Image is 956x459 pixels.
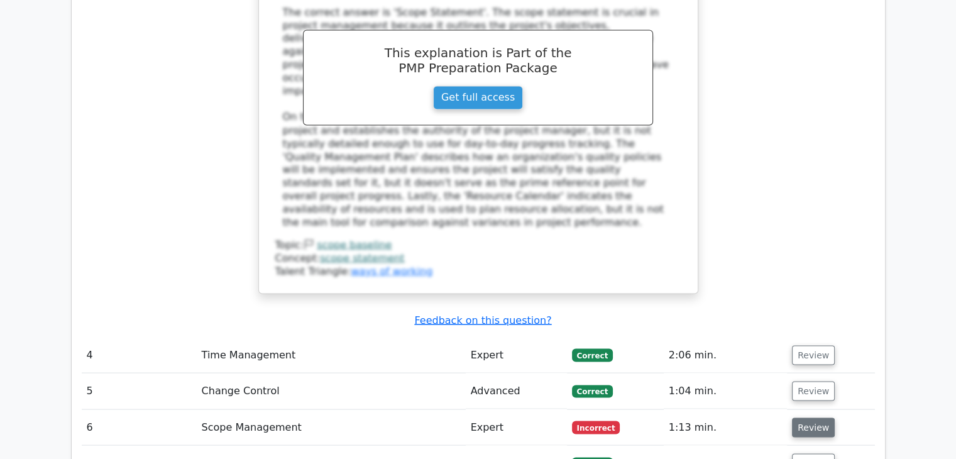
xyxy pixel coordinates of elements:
[197,373,466,409] td: Change Control
[351,265,432,277] a: ways of working
[433,86,523,109] a: Get full access
[283,6,674,229] div: The correct answer is 'Scope Statement'. The scope statement is crucial in project management bec...
[572,385,613,397] span: Correct
[572,348,613,361] span: Correct
[82,409,197,445] td: 6
[572,421,620,433] span: Incorrect
[275,238,681,277] div: Talent Triangle:
[82,373,197,409] td: 5
[320,252,404,263] a: scope statement
[664,373,787,409] td: 1:04 min.
[317,238,392,250] a: scope baseline
[792,381,835,401] button: Review
[792,418,835,437] button: Review
[197,409,466,445] td: Scope Management
[466,409,567,445] td: Expert
[466,373,567,409] td: Advanced
[792,345,835,365] button: Review
[664,337,787,373] td: 2:06 min.
[414,314,551,326] a: Feedback on this question?
[466,337,567,373] td: Expert
[197,337,466,373] td: Time Management
[664,409,787,445] td: 1:13 min.
[82,337,197,373] td: 4
[275,252,681,265] div: Concept:
[275,238,681,252] div: Topic:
